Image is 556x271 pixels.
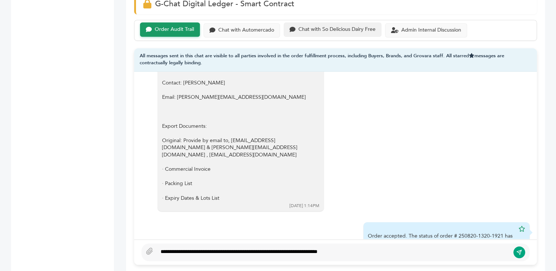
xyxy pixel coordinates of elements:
div: [DATE] 1:14PM [290,203,319,209]
div: All messages sent in this chat are visible to all parties involved in the order fulfillment proce... [134,48,537,72]
div: Admin Internal Discussion [401,27,461,33]
div: Chat with Automercado [218,27,274,33]
div: Chat with So Delicious Dairy Free [298,26,376,33]
div: Order Audit Trail [155,26,194,33]
div: Order accepted. The status of order # 250820-1320-1921 has been updated to Proforma Invoice Created. [368,232,515,247]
